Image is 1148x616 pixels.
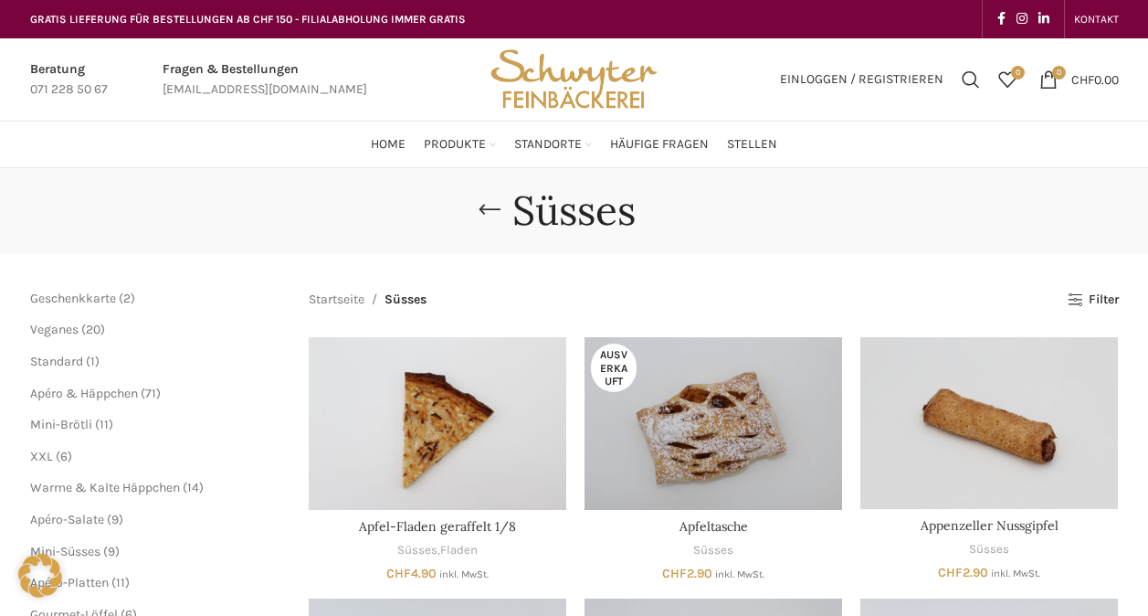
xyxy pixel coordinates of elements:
[727,136,777,154] span: Stellen
[30,291,116,306] a: Geschenkkarte
[30,59,108,101] a: Infobox link
[991,568,1040,579] small: inkl. MwSt.
[60,449,68,464] span: 6
[727,126,777,163] a: Stellen
[163,59,367,101] a: Infobox link
[108,544,115,559] span: 9
[1052,66,1066,80] span: 0
[384,290,427,310] span: Süsses
[610,136,709,154] span: Häufige Fragen
[30,480,180,495] a: Warme & Kalte Häppchen
[397,542,437,559] a: Süsses
[309,290,364,310] a: Startseite
[938,565,988,580] bdi: 2.90
[484,70,663,86] a: Site logo
[30,512,104,527] a: Apéro-Salate
[111,512,119,527] span: 9
[992,6,1011,32] a: Facebook social link
[30,386,138,401] a: Apéro & Häppchen
[467,192,512,228] a: Go back
[1068,292,1118,308] a: Filter
[860,337,1118,509] a: Appenzeller Nussgipfel
[30,13,466,26] span: GRATIS LIEFERUNG FÜR BESTELLUNGEN AB CHF 150 - FILIALABHOLUNG IMMER GRATIS
[693,542,733,559] a: Süsses
[30,417,92,432] a: Mini-Brötli
[1065,1,1128,37] div: Secondary navigation
[1071,71,1119,87] bdi: 0.00
[145,386,156,401] span: 71
[610,126,709,163] a: Häufige Fragen
[309,542,566,559] div: ,
[21,126,1128,163] div: Main navigation
[1011,6,1033,32] a: Instagram social link
[1071,71,1094,87] span: CHF
[662,566,687,581] span: CHF
[969,541,1009,558] a: Süsses
[1074,13,1119,26] span: KONTAKT
[371,126,405,163] a: Home
[953,61,989,98] a: Suchen
[989,61,1026,98] a: 0
[715,568,764,580] small: inkl. MwSt.
[679,518,748,535] a: Apfeltasche
[30,322,79,337] a: Veganes
[440,542,478,559] a: Fladen
[30,354,83,369] a: Standard
[780,73,943,86] span: Einloggen / Registrieren
[86,322,100,337] span: 20
[386,566,411,581] span: CHF
[921,517,1058,534] a: Appenzeller Nussgipfel
[1011,66,1025,80] span: 0
[1030,61,1128,98] a: 0 CHF0.00
[512,186,636,235] h1: Süsses
[123,291,131,306] span: 2
[116,575,125,590] span: 11
[309,337,566,509] a: Apfel-Fladen geraffelt 1/8
[514,126,592,163] a: Standorte
[371,136,405,154] span: Home
[90,354,95,369] span: 1
[1033,6,1055,32] a: Linkedin social link
[439,568,489,580] small: inkl. MwSt.
[585,337,842,509] a: Apfeltasche
[591,344,637,392] span: Ausverkauft
[662,566,712,581] bdi: 2.90
[386,566,437,581] bdi: 4.90
[771,61,953,98] a: Einloggen / Registrieren
[424,136,486,154] span: Produkte
[1074,1,1119,37] a: KONTAKT
[424,126,496,163] a: Produkte
[187,480,199,495] span: 14
[100,417,109,432] span: 11
[514,136,582,154] span: Standorte
[938,565,963,580] span: CHF
[484,38,663,121] img: Bäckerei Schwyter
[309,290,427,310] nav: Breadcrumb
[359,518,516,535] a: Apfel-Fladen geraffelt 1/8
[989,61,1026,98] div: Meine Wunschliste
[30,449,53,464] a: XXL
